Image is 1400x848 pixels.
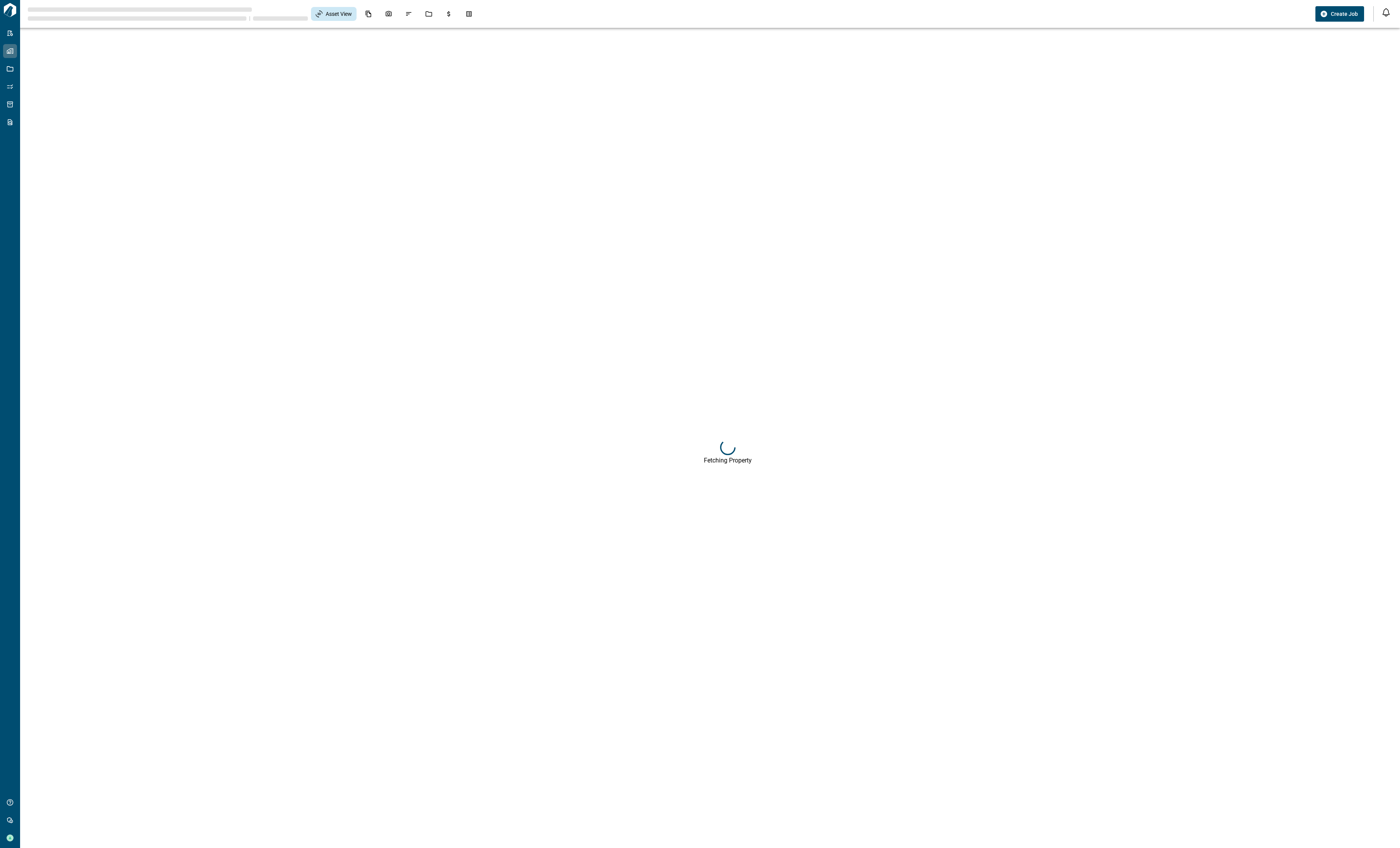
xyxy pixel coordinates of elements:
[381,7,397,20] div: Photos
[326,10,352,18] span: Asset View
[1331,10,1358,18] span: Create Job
[421,7,437,20] div: Jobs
[360,7,377,20] div: Documents
[311,7,357,21] div: Asset View
[1315,6,1364,22] button: Create Job
[1380,6,1392,19] button: Open notification feed
[401,7,417,20] div: Issues & Info
[704,457,752,464] div: Fetching Property
[441,7,457,20] div: Budgets
[461,7,477,20] div: Takeoff Center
